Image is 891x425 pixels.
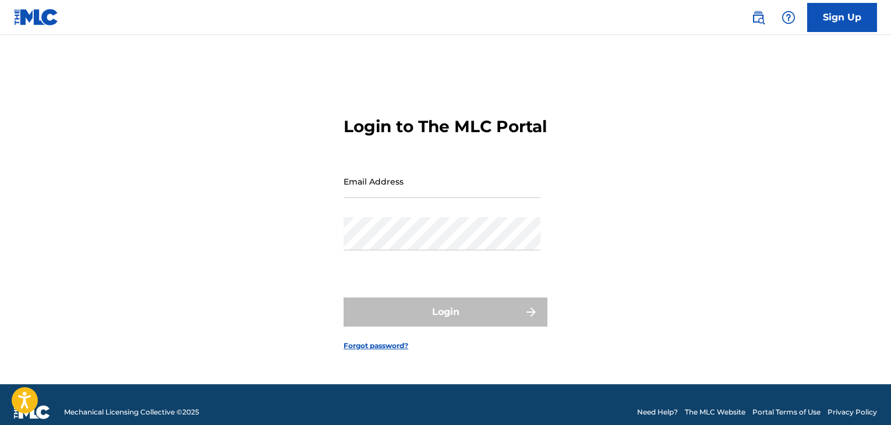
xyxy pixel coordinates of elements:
a: Sign Up [807,3,877,32]
div: Help [777,6,800,29]
h3: Login to The MLC Portal [344,116,547,137]
img: help [782,10,795,24]
span: Mechanical Licensing Collective © 2025 [64,407,199,417]
a: Forgot password? [344,341,408,351]
a: Portal Terms of Use [752,407,821,417]
img: search [751,10,765,24]
img: MLC Logo [14,9,59,26]
a: Need Help? [637,407,678,417]
a: Public Search [747,6,770,29]
img: logo [14,405,50,419]
a: Privacy Policy [828,407,877,417]
a: The MLC Website [685,407,745,417]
